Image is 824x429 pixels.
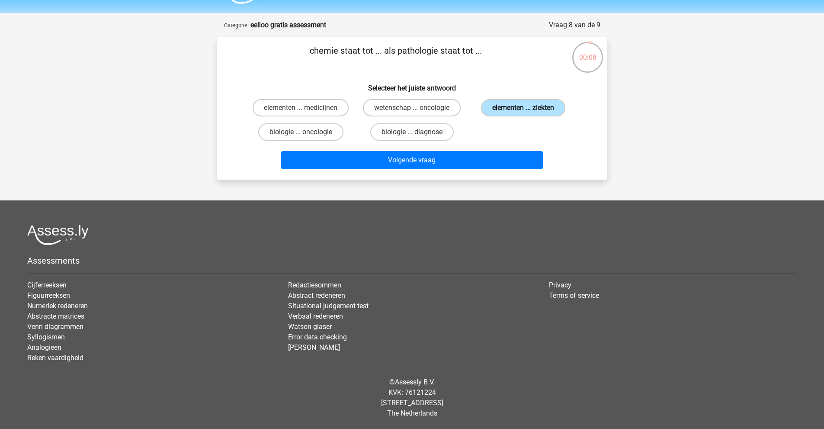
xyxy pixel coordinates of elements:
a: Abstracte matrices [27,312,84,320]
div: Vraag 8 van de 9 [549,20,600,30]
label: wetenschap ... oncologie [363,99,461,116]
a: Redactiesommen [288,281,341,289]
label: elementen ... ziekten [481,99,565,116]
a: Figuurreeksen [27,291,70,300]
a: Watson glaser [288,323,332,331]
p: chemie staat tot ... als pathologie staat tot ... [231,44,561,70]
a: Situational judgement test [288,302,369,310]
a: Syllogismen [27,333,65,341]
a: Assessly B.V. [395,378,435,386]
a: Privacy [549,281,571,289]
a: Analogieen [27,343,61,352]
h5: Assessments [27,255,797,266]
button: Volgende vraag [281,151,543,169]
a: Venn diagrammen [27,323,83,331]
a: Cijferreeksen [27,281,67,289]
a: Verbaal redeneren [288,312,343,320]
label: biologie ... oncologie [258,123,343,141]
small: Categorie: [224,22,249,29]
label: biologie ... diagnose [370,123,454,141]
a: [PERSON_NAME] [288,343,340,352]
a: Numeriek redeneren [27,302,88,310]
h6: Selecteer het juiste antwoord [231,77,593,92]
a: Error data checking [288,333,347,341]
label: elementen ... medicijnen [253,99,349,116]
div: © KVK: 76121224 [STREET_ADDRESS] The Netherlands [21,370,803,426]
div: 00:08 [571,41,604,63]
a: Terms of service [549,291,599,300]
a: Reken vaardigheid [27,354,83,362]
strong: eelloo gratis assessment [250,21,326,29]
a: Abstract redeneren [288,291,345,300]
img: Assessly logo [27,225,89,245]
